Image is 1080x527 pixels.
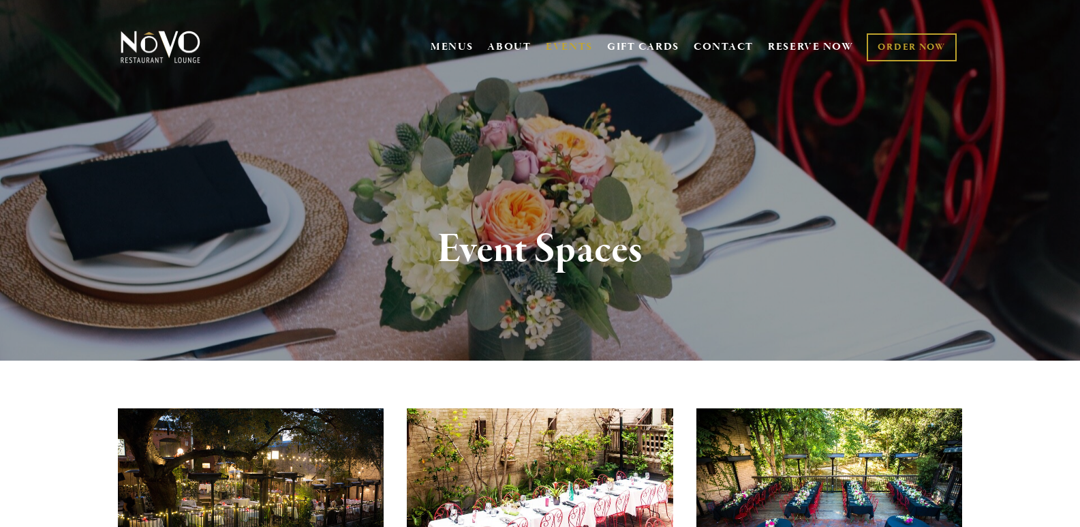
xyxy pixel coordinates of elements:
[118,30,203,64] img: Novo Restaurant &amp; Lounge
[607,34,679,60] a: GIFT CARDS
[867,33,956,61] a: ORDER NOW
[437,224,643,275] strong: Event Spaces
[487,40,531,54] a: ABOUT
[546,40,593,54] a: EVENTS
[694,34,754,60] a: CONTACT
[431,40,474,54] a: MENUS
[768,34,854,60] a: RESERVE NOW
